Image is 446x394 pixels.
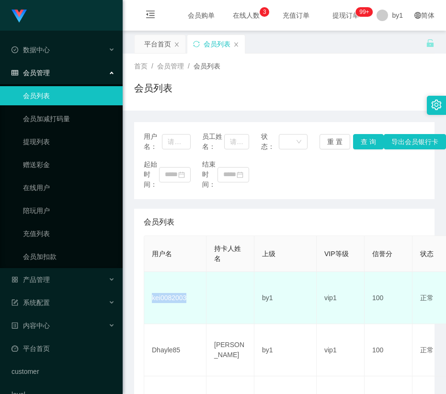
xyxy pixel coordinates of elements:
[144,324,206,376] td: Dhayle85
[11,46,18,53] i: 图标: check-circle-o
[23,109,115,128] a: 会员加减打码量
[162,134,190,149] input: 请输入
[254,272,317,324] td: by1
[144,216,174,228] span: 会员列表
[365,324,412,376] td: 100
[144,35,171,53] div: 平台首页
[320,134,350,149] button: 重 置
[11,69,18,76] i: 图标: table
[431,100,442,110] i: 图标: setting
[414,12,421,19] i: 图标: global
[420,250,434,258] span: 状态
[178,171,185,178] i: 图标: calendar
[296,139,302,146] i: 图标: down
[420,346,434,354] span: 正常
[204,35,230,53] div: 会员列表
[420,294,434,302] span: 正常
[174,42,180,47] i: 图标: close
[157,62,184,70] span: 会员管理
[254,324,317,376] td: by1
[11,10,27,23] img: logo.9652507e.png
[317,324,365,376] td: vip1
[188,62,190,70] span: /
[11,276,50,283] span: 产品管理
[11,299,18,306] i: 图标: form
[134,81,172,95] h1: 会员列表
[206,324,254,376] td: [PERSON_NAME]
[202,159,217,190] span: 结束时间：
[260,7,269,17] sup: 3
[328,12,364,19] span: 提现订单
[224,134,249,149] input: 请输入
[262,250,275,258] span: 上级
[278,12,314,19] span: 充值订单
[144,159,159,190] span: 起始时间：
[202,132,224,152] span: 员工姓名：
[214,245,241,262] span: 持卡人姓名
[11,276,18,283] i: 图标: appstore-o
[426,39,435,47] i: 图标: unlock
[134,62,148,70] span: 首页
[233,42,239,47] i: 图标: close
[23,201,115,220] a: 陪玩用户
[152,250,172,258] span: 用户名
[355,7,373,17] sup: 331
[23,247,115,266] a: 会员加扣款
[11,322,18,329] i: 图标: profile
[11,299,50,306] span: 系统配置
[151,62,153,70] span: /
[193,41,200,47] i: 图标: sync
[23,86,115,105] a: 会员列表
[353,134,384,149] button: 查 询
[23,155,115,174] a: 赠送彩金
[11,46,50,54] span: 数据中心
[11,322,50,329] span: 内容中心
[134,0,167,31] i: 图标: menu-fold
[237,171,243,178] i: 图标: calendar
[11,362,115,381] a: customer
[317,272,365,324] td: vip1
[228,12,264,19] span: 在线人数
[372,250,392,258] span: 信誉分
[263,7,266,17] p: 3
[384,134,446,149] button: 导出会员银行卡
[365,272,412,324] td: 100
[23,178,115,197] a: 在线用户
[194,62,220,70] span: 会员列表
[11,69,50,77] span: 会员管理
[23,132,115,151] a: 提现列表
[324,250,349,258] span: VIP等级
[261,132,279,152] span: 状态：
[11,339,115,358] a: 图标: dashboard平台首页
[144,132,162,152] span: 用户名：
[144,272,206,324] td: kei0082003
[23,224,115,243] a: 充值列表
